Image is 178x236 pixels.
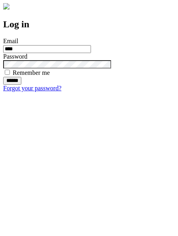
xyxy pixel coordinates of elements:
label: Email [3,38,18,44]
a: Forgot your password? [3,85,61,91]
label: Remember me [13,69,50,76]
img: logo-4e3dc11c47720685a147b03b5a06dd966a58ff35d612b21f08c02c0306f2b779.png [3,3,9,10]
h2: Log in [3,19,175,30]
label: Password [3,53,27,60]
